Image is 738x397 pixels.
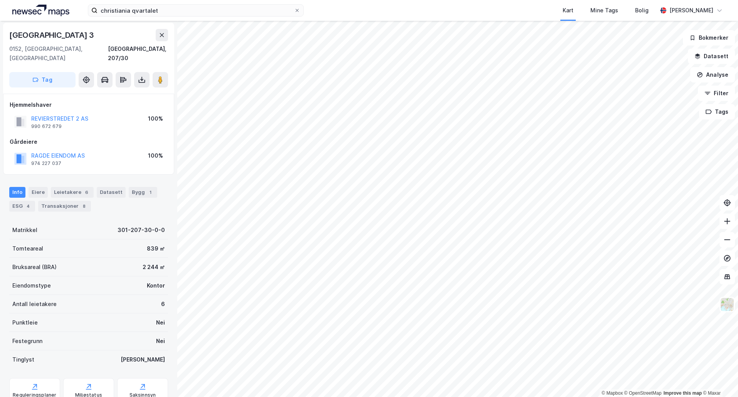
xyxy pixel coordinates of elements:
div: Mine Tags [590,6,618,15]
iframe: Chat Widget [699,360,738,397]
button: Filter [698,86,735,101]
div: 6 [83,188,91,196]
button: Datasett [688,49,735,64]
button: Bokmerker [683,30,735,45]
div: 2 244 ㎡ [143,262,165,272]
div: Bolig [635,6,649,15]
div: Gårdeiere [10,137,168,146]
div: 4 [24,202,32,210]
div: [PERSON_NAME] [669,6,713,15]
div: 839 ㎡ [147,244,165,253]
div: 8 [80,202,88,210]
input: Søk på adresse, matrikkel, gårdeiere, leietakere eller personer [98,5,294,16]
div: Transaksjoner [38,201,91,212]
div: 1 [146,188,154,196]
div: Matrikkel [12,225,37,235]
div: Info [9,187,25,198]
div: 990 672 679 [31,123,62,130]
div: 100% [148,114,163,123]
div: Tomteareal [12,244,43,253]
div: 6 [161,299,165,309]
div: 100% [148,151,163,160]
button: Tag [9,72,76,87]
div: Eiendomstype [12,281,51,290]
div: Kart [563,6,573,15]
div: 301-207-30-0-0 [118,225,165,235]
div: Datasett [97,187,126,198]
div: Hjemmelshaver [10,100,168,109]
div: Tinglyst [12,355,34,364]
div: [GEOGRAPHIC_DATA] 3 [9,29,96,41]
div: Festegrunn [12,336,42,346]
a: Improve this map [664,390,702,396]
div: ESG [9,201,35,212]
div: [GEOGRAPHIC_DATA], 207/30 [108,44,168,63]
div: Bruksareal (BRA) [12,262,57,272]
button: Analyse [690,67,735,82]
div: Leietakere [51,187,94,198]
div: Antall leietakere [12,299,57,309]
div: [PERSON_NAME] [121,355,165,364]
div: Bygg [129,187,157,198]
img: logo.a4113a55bc3d86da70a041830d287a7e.svg [12,5,69,16]
a: Mapbox [602,390,623,396]
div: Eiere [29,187,48,198]
div: Nei [156,336,165,346]
a: OpenStreetMap [624,390,662,396]
div: 974 227 037 [31,160,61,167]
div: Nei [156,318,165,327]
button: Tags [699,104,735,119]
div: Punktleie [12,318,38,327]
img: Z [720,297,735,312]
div: Kontor [147,281,165,290]
div: 0152, [GEOGRAPHIC_DATA], [GEOGRAPHIC_DATA] [9,44,108,63]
